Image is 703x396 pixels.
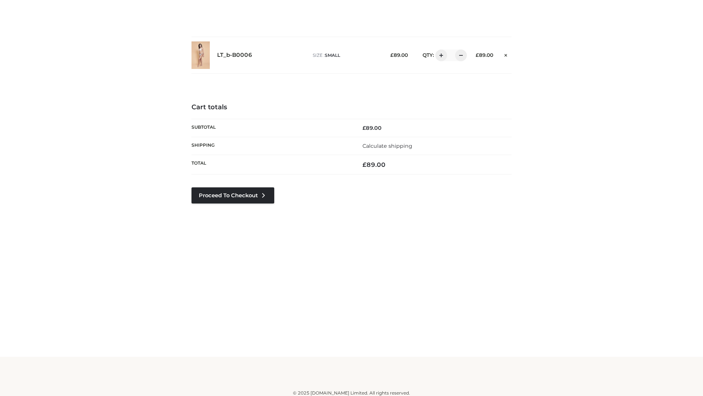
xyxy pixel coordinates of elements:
th: Subtotal [191,119,351,137]
bdi: 89.00 [476,52,493,58]
bdi: 89.00 [390,52,408,58]
span: SMALL [325,52,340,58]
bdi: 89.00 [362,125,382,131]
span: £ [362,125,366,131]
bdi: 89.00 [362,161,386,168]
th: Total [191,155,351,175]
span: £ [390,52,394,58]
span: £ [476,52,479,58]
h4: Cart totals [191,103,512,111]
a: Calculate shipping [362,143,412,149]
th: Shipping [191,137,351,155]
a: LT_b-B0006 [217,52,252,59]
div: QTY: [415,49,464,61]
span: £ [362,161,367,168]
p: size : [313,52,379,59]
a: Proceed to Checkout [191,187,274,203]
a: Remove this item [501,49,512,59]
